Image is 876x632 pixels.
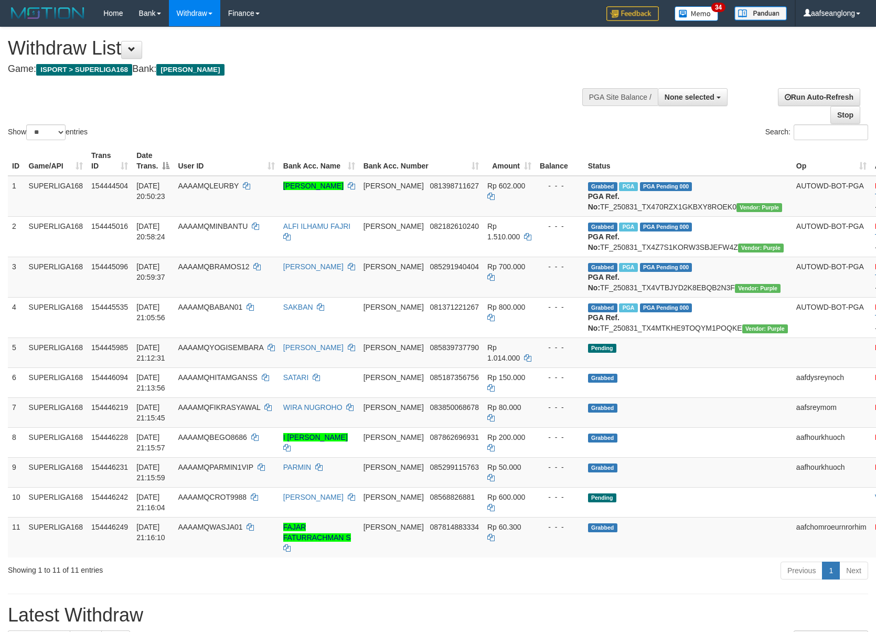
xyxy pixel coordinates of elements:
span: Pending [588,344,616,353]
div: PGA Site Balance / [582,88,658,106]
span: AAAAMQLEURBY [178,182,239,190]
div: Showing 1 to 11 of 11 entries [8,561,357,575]
span: 154445535 [91,303,128,311]
span: Rp 1.014.000 [487,343,520,362]
span: [DATE] 21:15:45 [136,403,165,422]
td: TF_250831_TX4MTKHE9TOQYM1POQKE [584,297,792,338]
span: [PERSON_NAME] [156,64,224,76]
td: SUPERLIGA168 [25,367,88,397]
span: AAAAMQHITAMGANSS [178,373,257,382]
th: Amount: activate to sort column ascending [483,146,536,176]
span: [PERSON_NAME] [364,523,424,531]
th: User ID: activate to sort column ascending [174,146,279,176]
b: PGA Ref. No: [588,192,619,211]
img: panduan.png [734,6,787,20]
span: Grabbed [588,223,617,231]
span: 154445985 [91,343,128,352]
td: aafchomroeurnrorhim [792,517,871,557]
td: AUTOWD-BOT-PGA [792,257,871,297]
td: SUPERLIGA168 [25,517,88,557]
span: Rp 700.000 [487,262,525,271]
a: PARMIN [283,463,311,471]
div: - - - [540,402,580,413]
span: Grabbed [588,182,617,191]
td: SUPERLIGA168 [25,457,88,487]
span: 154446228 [91,433,128,441]
td: SUPERLIGA168 [25,487,88,517]
b: PGA Ref. No: [588,233,619,251]
span: Rp 60.300 [487,523,521,531]
td: SUPERLIGA168 [25,257,88,297]
a: Stop [830,106,860,124]
div: - - - [540,432,580,443]
a: Next [839,562,868,580]
span: PGA Pending [640,182,692,191]
th: Op: activate to sort column ascending [792,146,871,176]
img: Button%20Memo.svg [675,6,719,21]
span: AAAAMQWASJA01 [178,523,242,531]
th: Date Trans.: activate to sort column descending [132,146,174,176]
span: AAAAMQBRAMOS12 [178,262,249,271]
td: 3 [8,257,25,297]
a: ALFI ILHAMU FAJRI [283,222,350,230]
span: [PERSON_NAME] [364,343,424,352]
span: None selected [665,93,714,101]
span: 34 [711,3,725,12]
a: Previous [781,562,822,580]
span: [DATE] 21:16:04 [136,493,165,512]
span: Rp 800.000 [487,303,525,311]
span: 154445016 [91,222,128,230]
td: SUPERLIGA168 [25,297,88,338]
span: Copy 083850068678 to clipboard [430,403,479,412]
span: 154446094 [91,373,128,382]
span: 154445096 [91,262,128,271]
span: ISPORT > SUPERLIGA168 [36,64,132,76]
span: AAAAMQPARMIN1VIP [178,463,253,471]
span: Rp 600.000 [487,493,525,501]
span: Vendor URL: https://trx4.1velocity.biz [736,203,782,212]
div: - - - [540,221,580,231]
h1: Latest Withdraw [8,605,868,626]
td: 7 [8,397,25,427]
span: Grabbed [588,263,617,272]
span: [PERSON_NAME] [364,493,424,501]
span: Copy 087862696931 to clipboard [430,433,479,441]
span: Grabbed [588,523,617,532]
span: 154444504 [91,182,128,190]
b: PGA Ref. No: [588,313,619,332]
span: Rp 602.000 [487,182,525,190]
span: [PERSON_NAME] [364,222,424,230]
span: [PERSON_NAME] [364,463,424,471]
span: AAAAMQCROT9988 [178,493,247,501]
td: aafhourkhuoch [792,427,871,457]
a: I [PERSON_NAME] [283,433,348,441]
th: ID [8,146,25,176]
span: [PERSON_NAME] [364,433,424,441]
span: Copy 087814883334 to clipboard [430,523,479,531]
td: aafdysreynoch [792,367,871,397]
span: [DATE] 21:16:10 [136,523,165,542]
th: Trans ID: activate to sort column ascending [87,146,132,176]
span: [DATE] 20:59:37 [136,262,165,281]
div: - - - [540,372,580,383]
div: - - - [540,181,580,191]
td: 2 [8,216,25,257]
span: Copy 085299115763 to clipboard [430,463,479,471]
a: WIRA NUGROHO [283,403,343,412]
span: AAAAMQMINBANTU [178,222,248,230]
a: [PERSON_NAME] [283,182,344,190]
span: Copy 081398711627 to clipboard [430,182,479,190]
span: 154446242 [91,493,128,501]
span: Grabbed [588,404,617,413]
td: 11 [8,517,25,557]
span: 154446231 [91,463,128,471]
a: [PERSON_NAME] [283,493,344,501]
a: [PERSON_NAME] [283,262,344,271]
td: AUTOWD-BOT-PGA [792,176,871,217]
img: Feedback.jpg [606,6,659,21]
span: Pending [588,493,616,502]
span: PGA Pending [640,263,692,272]
a: [PERSON_NAME] [283,343,344,352]
span: Copy 085839737790 to clipboard [430,343,479,352]
span: [DATE] 21:15:57 [136,433,165,452]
